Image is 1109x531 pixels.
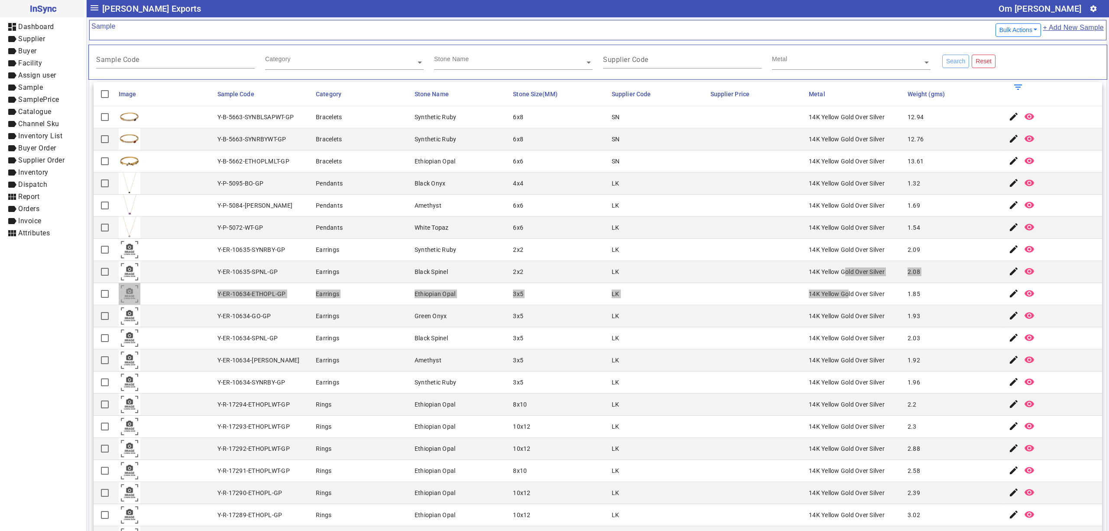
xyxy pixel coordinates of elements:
img: comingsoon.png [119,239,140,261]
mat-icon: label [7,58,17,68]
mat-icon: edit [1008,288,1019,299]
mat-icon: label [7,167,17,178]
div: 14K Yellow Gold Over Silver [809,489,885,497]
span: Weight (gms) [908,91,945,98]
div: 8x10 [513,400,527,409]
mat-icon: label [7,119,17,129]
span: InSync [7,2,79,16]
div: 14K Yellow Gold Over Silver [809,334,885,342]
mat-icon: remove_red_eye [1024,377,1034,387]
span: Invoice [18,217,42,225]
img: comingsoon.png [119,327,140,349]
div: 10x12 [513,444,530,453]
div: 1.32 [908,179,920,188]
div: 10x12 [513,489,530,497]
div: Amethyst [415,356,441,365]
mat-icon: label [7,70,17,81]
img: comingsoon.png [119,261,140,283]
span: Orders [18,205,39,213]
span: Supplier Order [18,156,65,164]
div: Bracelets [316,113,342,121]
mat-label: Supplier Code [603,55,649,64]
div: 10x12 [513,422,530,431]
div: Ethiopian Opal [415,511,456,519]
mat-icon: edit [1008,377,1019,387]
mat-icon: label [7,131,17,141]
div: Y-ER-10634-GO-GP [217,312,271,320]
span: Attributes [18,229,50,237]
mat-icon: view_module [7,192,17,202]
mat-icon: edit [1008,332,1019,343]
span: Dispatch [18,180,47,189]
div: Stone Name [434,55,469,63]
mat-icon: remove_red_eye [1024,111,1034,122]
div: 1.96 [908,378,920,387]
div: 3x5 [513,378,523,387]
div: Pendants [316,201,343,210]
span: Facility [18,59,42,67]
div: Y-B-5663-SYNRBYWT-GP [217,135,286,143]
mat-icon: remove_red_eye [1024,465,1034,476]
mat-icon: edit [1008,266,1019,277]
div: 12.94 [908,113,924,121]
span: Assign user [18,71,56,79]
span: Sample [18,83,43,91]
mat-icon: edit [1008,156,1019,166]
div: 2.3 [908,422,917,431]
div: LK [612,400,619,409]
div: Ethiopian Opal [415,444,456,453]
div: 6x8 [513,113,523,121]
mat-icon: label [7,34,17,44]
div: Earrings [316,267,339,276]
div: Om [PERSON_NAME] [999,2,1081,16]
mat-icon: remove_red_eye [1024,310,1034,321]
div: 14K Yellow Gold Over Silver [809,201,885,210]
span: Report [18,192,39,201]
span: Inventory [18,168,49,176]
div: 2.03 [908,334,920,342]
div: LK [612,444,619,453]
div: Black Spinel [415,267,448,276]
div: White Topaz [415,223,449,232]
div: Y-R-17294-ETHOPLWT-GP [217,400,290,409]
div: Y-R-17291-ETHOPLWT-GP [217,466,290,475]
div: 2.09 [908,245,920,254]
div: Ethiopian Opal [415,290,456,298]
mat-icon: view_module [7,228,17,238]
mat-icon: label [7,216,17,226]
div: 14K Yellow Gold Over Silver [809,267,885,276]
span: Dashboard [18,23,54,31]
mat-icon: remove_red_eye [1024,443,1034,453]
mat-icon: settings [1090,5,1097,13]
mat-icon: label [7,82,17,93]
mat-icon: remove_red_eye [1024,178,1034,188]
div: 14K Yellow Gold Over Silver [809,179,885,188]
div: Green Onyx [415,312,447,320]
div: 6x6 [513,223,523,232]
span: Supplier [18,35,45,43]
span: Sample Code [217,91,254,98]
div: Rings [316,511,331,519]
div: Metal [772,55,787,63]
mat-icon: remove_red_eye [1024,509,1034,520]
mat-icon: edit [1008,222,1019,232]
mat-icon: remove_red_eye [1024,200,1034,210]
div: 1.85 [908,290,920,298]
div: 3x5 [513,290,523,298]
div: LK [612,334,619,342]
mat-icon: label [7,46,17,56]
div: Y-ER-10634-SYNRBY-GP [217,378,285,387]
div: 13.61 [908,157,924,166]
div: Earrings [316,312,339,320]
div: LK [612,489,619,497]
mat-card-header: Sample [89,20,1106,40]
mat-icon: remove_red_eye [1024,156,1034,166]
a: + Add New Sample [1042,22,1104,38]
div: 3.02 [908,511,920,519]
div: 14K Yellow Gold Over Silver [809,400,885,409]
div: 1.92 [908,356,920,365]
img: comingsoon.png [119,349,140,371]
div: 4x4 [513,179,523,188]
div: SN [612,135,620,143]
div: Synthetic Ruby [415,135,457,143]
